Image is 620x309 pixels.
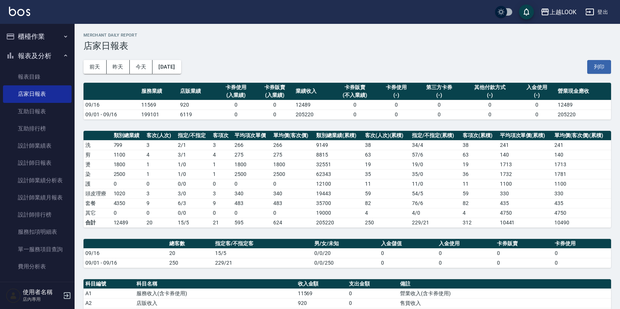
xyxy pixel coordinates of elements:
[211,160,233,169] td: 1
[139,100,178,110] td: 11569
[410,169,461,179] td: 35 / 0
[410,131,461,141] th: 指定/不指定(累積)
[211,208,233,218] td: 0
[553,140,611,150] td: 241
[3,46,72,66] button: 報表及分析
[314,198,363,208] td: 35700
[135,298,296,308] td: 店販收入
[6,288,21,303] img: Person
[363,169,410,179] td: 35
[84,140,112,150] td: 洗
[498,169,553,179] td: 1732
[498,218,553,227] td: 10441
[464,91,515,99] div: (-)
[3,206,72,223] a: 設計師排行榜
[112,131,145,141] th: 類別總業績
[217,100,255,110] td: 0
[410,208,461,218] td: 4 / 0
[84,179,112,189] td: 護
[84,110,139,119] td: 09/01 - 09/16
[145,189,176,198] td: 3
[176,218,211,227] td: 15/5
[233,140,271,150] td: 266
[461,150,498,160] td: 63
[178,83,217,100] th: 店販業績
[461,160,498,169] td: 19
[550,7,576,17] div: 上越LOOK
[84,131,611,228] table: a dense table
[363,179,410,189] td: 11
[213,258,312,268] td: 229/21
[139,83,178,100] th: 服務業績
[461,140,498,150] td: 38
[363,160,410,169] td: 19
[178,110,217,119] td: 6119
[464,83,515,91] div: 其他付款方式
[377,110,416,119] td: 0
[347,298,398,308] td: 0
[314,208,363,218] td: 19000
[314,218,363,227] td: 205220
[517,110,556,119] td: 0
[218,91,254,99] div: (入業績)
[145,160,176,169] td: 1
[112,198,145,208] td: 4350
[437,258,495,268] td: 0
[553,169,611,179] td: 1781
[271,140,314,150] td: 266
[112,218,145,227] td: 12489
[271,169,314,179] td: 2500
[145,208,176,218] td: 0
[176,131,211,141] th: 指定/不指定
[363,198,410,208] td: 82
[462,100,517,110] td: 0
[107,60,130,74] button: 昨天
[233,218,271,227] td: 595
[410,189,461,198] td: 54 / 5
[312,248,379,258] td: 0/0/20
[553,239,611,249] th: 卡券使用
[461,179,498,189] td: 11
[112,208,145,218] td: 0
[233,150,271,160] td: 275
[176,150,211,160] td: 3 / 1
[84,100,139,110] td: 09/16
[84,218,112,227] td: 合計
[3,258,72,275] a: 費用分析表
[233,189,271,198] td: 340
[363,140,410,150] td: 38
[271,179,314,189] td: 0
[437,239,495,249] th: 入金使用
[498,179,553,189] td: 1100
[84,208,112,218] td: 其它
[167,239,213,249] th: 總客數
[176,198,211,208] td: 6 / 3
[217,110,255,119] td: 0
[84,169,112,179] td: 染
[3,172,72,189] a: 設計師業績分析表
[437,248,495,258] td: 0
[271,160,314,169] td: 1800
[84,189,112,198] td: 頭皮理療
[84,239,611,268] table: a dense table
[211,198,233,208] td: 9
[495,248,553,258] td: 0
[213,248,312,258] td: 15/5
[334,83,375,91] div: 卡券販賣
[314,140,363,150] td: 9149
[519,91,554,99] div: (-)
[582,5,611,19] button: 登出
[519,4,534,19] button: save
[410,198,461,208] td: 76 / 6
[271,218,314,227] td: 624
[517,100,556,110] td: 0
[538,4,579,20] button: 上越LOOK
[271,189,314,198] td: 340
[145,218,176,227] td: 20
[176,189,211,198] td: 3 / 0
[211,218,233,227] td: 21
[553,218,611,227] td: 10490
[112,150,145,160] td: 1100
[233,169,271,179] td: 2500
[112,140,145,150] td: 799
